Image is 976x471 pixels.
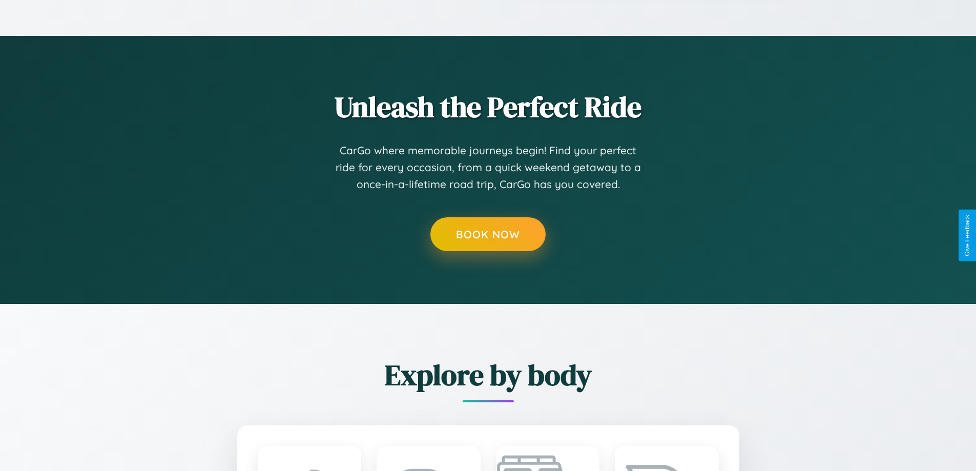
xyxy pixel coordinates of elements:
p: CarGo where memorable journeys begin! Find your perfect ride for every occasion, from a quick wee... [335,142,642,193]
div: Give Feedback [964,215,971,256]
h2: Unleash the Perfect Ride [181,87,796,127]
button: Book Now [430,217,546,251]
h2: Explore by body [181,355,796,395]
